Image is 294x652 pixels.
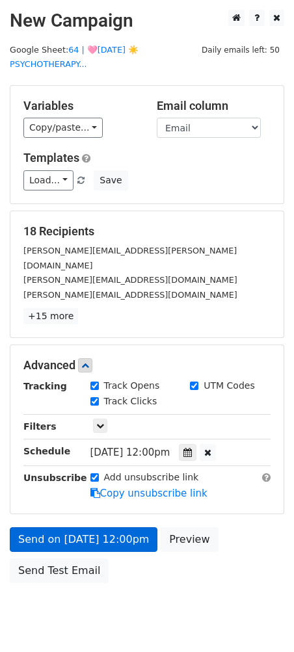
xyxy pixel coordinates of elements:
[23,290,237,300] small: [PERSON_NAME][EMAIL_ADDRESS][DOMAIN_NAME]
[229,590,294,652] iframe: Chat Widget
[104,471,199,484] label: Add unsubscribe link
[23,473,87,483] strong: Unsubscribe
[23,118,103,138] a: Copy/paste...
[90,447,170,458] span: [DATE] 12:00pm
[10,45,139,70] a: 64 | 🩷[DATE] ☀️PSYCHOTHERAPY...
[10,10,284,32] h2: New Campaign
[23,246,237,270] small: [PERSON_NAME][EMAIL_ADDRESS][PERSON_NAME][DOMAIN_NAME]
[104,379,160,393] label: Track Opens
[10,45,139,70] small: Google Sheet:
[23,151,79,164] a: Templates
[23,421,57,432] strong: Filters
[94,170,127,190] button: Save
[204,379,254,393] label: UTM Codes
[90,488,207,499] a: Copy unsubscribe link
[23,224,271,239] h5: 18 Recipients
[104,395,157,408] label: Track Clicks
[197,43,284,57] span: Daily emails left: 50
[23,170,73,190] a: Load...
[23,358,271,372] h5: Advanced
[23,99,137,113] h5: Variables
[23,275,237,285] small: [PERSON_NAME][EMAIL_ADDRESS][DOMAIN_NAME]
[10,558,109,583] a: Send Test Email
[23,308,78,324] a: +15 more
[157,99,271,113] h5: Email column
[161,527,218,552] a: Preview
[23,446,70,456] strong: Schedule
[23,381,67,391] strong: Tracking
[197,45,284,55] a: Daily emails left: 50
[10,527,157,552] a: Send on [DATE] 12:00pm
